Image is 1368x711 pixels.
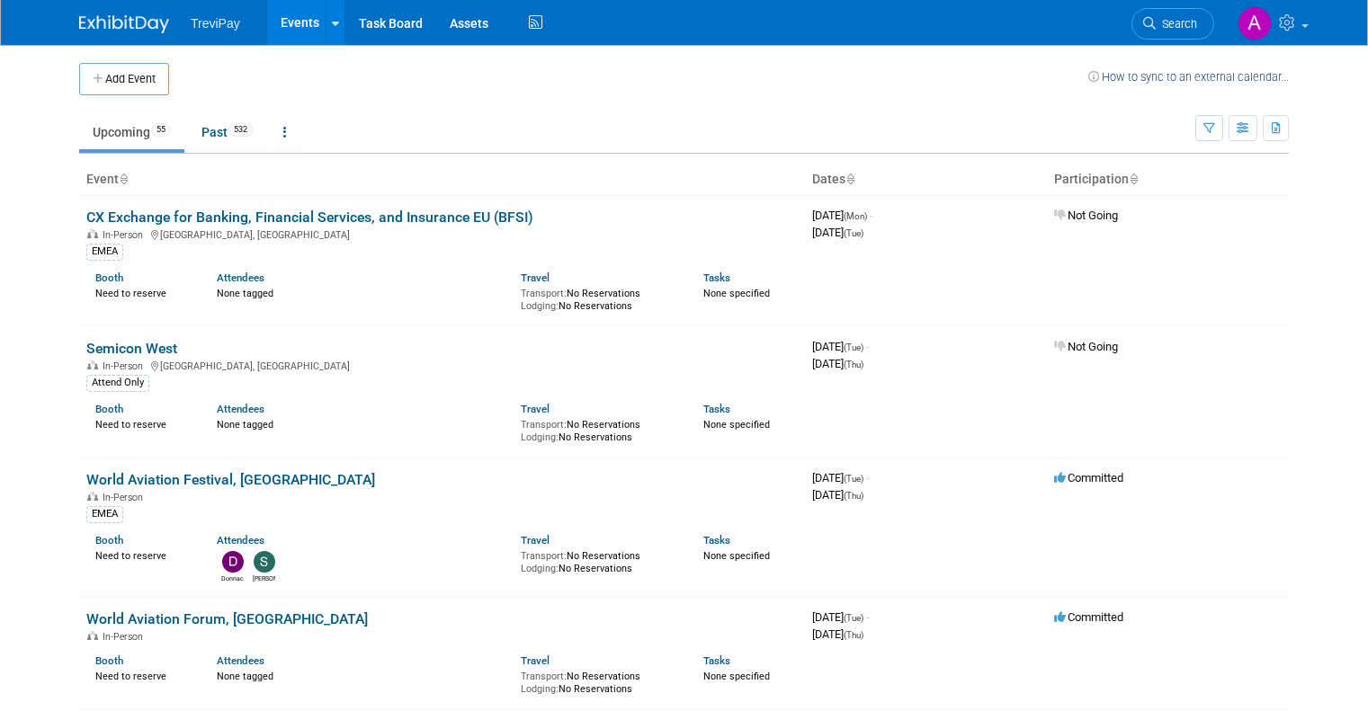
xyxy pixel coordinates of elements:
a: Search [1131,8,1214,40]
img: In-Person Event [87,360,98,369]
span: (Tue) [844,613,863,623]
div: EMEA [86,244,123,260]
span: In-Person [103,492,148,503]
span: 532 [228,123,253,137]
a: Booth [95,403,123,415]
a: Past532 [188,115,266,149]
span: In-Person [103,631,148,643]
a: World Aviation Forum, [GEOGRAPHIC_DATA] [86,610,368,627]
a: Travel [521,403,550,415]
span: [DATE] [812,627,863,641]
span: - [866,610,869,624]
div: Attend Only [86,375,149,391]
div: No Reservations No Reservations [521,547,676,574]
a: CX Exchange for Banking, Financial Services, and Insurance EU (BFSI) [86,209,533,226]
span: Transport: [521,419,567,431]
div: None tagged [217,415,507,431]
span: (Thu) [844,630,863,640]
div: [GEOGRAPHIC_DATA], [GEOGRAPHIC_DATA] [86,227,798,241]
span: Committed [1054,610,1123,624]
th: Participation [1047,164,1289,195]
img: In-Person Event [87,631,98,640]
img: Sara Ouhsine [254,551,275,573]
a: Booth [95,534,123,547]
span: [DATE] [812,610,869,624]
div: None tagged [217,667,507,683]
span: Not Going [1054,209,1118,222]
a: Tasks [703,271,730,284]
div: Donnachad Krüger [221,573,244,583]
div: Need to reserve [95,284,190,300]
a: How to sync to an external calendar... [1088,70,1289,84]
span: In-Person [103,360,148,372]
img: Donnachad Krüger [222,551,244,573]
a: Upcoming55 [79,115,184,149]
img: In-Person Event [87,229,98,238]
span: (Thu) [844,491,863,501]
th: Event [79,164,805,195]
a: Tasks [703,534,730,547]
span: [DATE] [812,471,869,484]
div: EMEA [86,506,123,522]
span: (Tue) [844,228,863,238]
span: Transport: [521,288,567,299]
a: Booth [95,271,123,284]
div: No Reservations No Reservations [521,667,676,695]
span: Transport: [521,550,567,562]
a: Tasks [703,403,730,415]
div: No Reservations No Reservations [521,415,676,443]
a: Travel [521,534,550,547]
a: Sort by Start Date [845,172,854,186]
span: Search [1156,17,1197,31]
div: Sara Ouhsine [253,573,275,583]
span: Not Going [1054,340,1118,353]
span: None specified [703,419,770,431]
span: Committed [1054,471,1123,484]
span: - [870,209,872,222]
div: No Reservations No Reservations [521,284,676,312]
div: [GEOGRAPHIC_DATA], [GEOGRAPHIC_DATA] [86,358,798,372]
a: Booth [95,654,123,667]
a: Attendees [217,271,264,284]
span: TreviPay [191,16,240,31]
a: Attendees [217,403,264,415]
a: Semicon West [86,340,177,357]
span: Lodging: [521,563,559,574]
div: Need to reserve [95,667,190,683]
div: Need to reserve [95,415,190,431]
a: Tasks [703,654,730,667]
a: Travel [521,654,550,667]
img: ExhibitDay [79,15,169,33]
a: Attendees [217,534,264,547]
span: (Mon) [844,211,867,221]
a: World Aviation Festival, [GEOGRAPHIC_DATA] [86,471,375,488]
span: In-Person [103,229,148,241]
img: Alen Lovric [1238,6,1272,40]
div: Need to reserve [95,547,190,563]
span: [DATE] [812,209,872,222]
img: In-Person Event [87,492,98,501]
a: Attendees [217,654,264,667]
span: Lodging: [521,300,559,312]
span: Lodging: [521,431,559,443]
span: 55 [151,123,171,137]
span: (Thu) [844,360,863,369]
span: - [866,471,869,484]
span: (Tue) [844,474,863,484]
span: [DATE] [812,340,869,353]
span: [DATE] [812,488,863,502]
span: - [866,340,869,353]
div: None tagged [217,284,507,300]
a: Travel [521,271,550,284]
span: (Tue) [844,342,863,352]
span: Transport: [521,671,567,682]
a: Sort by Event Name [119,172,128,186]
span: None specified [703,288,770,299]
span: None specified [703,671,770,682]
button: Add Event [79,63,169,95]
span: Lodging: [521,683,559,695]
span: [DATE] [812,226,863,239]
a: Sort by Participation Type [1129,172,1138,186]
th: Dates [805,164,1047,195]
span: None specified [703,550,770,562]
